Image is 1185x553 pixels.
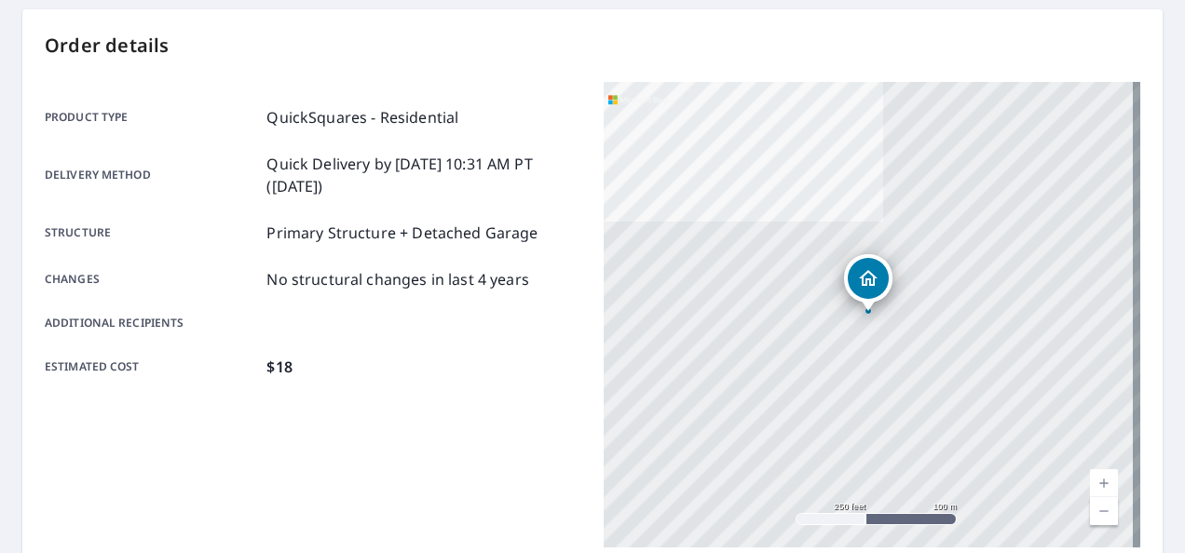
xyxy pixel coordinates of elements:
[266,222,538,244] p: Primary Structure + Detached Garage
[266,268,529,290] p: No structural changes in last 4 years
[1090,469,1118,497] a: Current Level 17, Zoom In
[1090,497,1118,525] a: Current Level 17, Zoom Out
[844,254,892,312] div: Dropped pin, building 1, Residential property, 8683 Lakeshore Dr Montgomery, TX 77316
[45,356,259,378] p: Estimated cost
[45,32,1140,60] p: Order details
[45,222,259,244] p: Structure
[266,356,292,378] p: $18
[45,268,259,290] p: Changes
[45,315,259,331] p: Additional recipients
[45,106,259,128] p: Product type
[45,153,259,197] p: Delivery method
[266,153,581,197] p: Quick Delivery by [DATE] 10:31 AM PT ([DATE])
[266,106,458,128] p: QuickSquares - Residential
